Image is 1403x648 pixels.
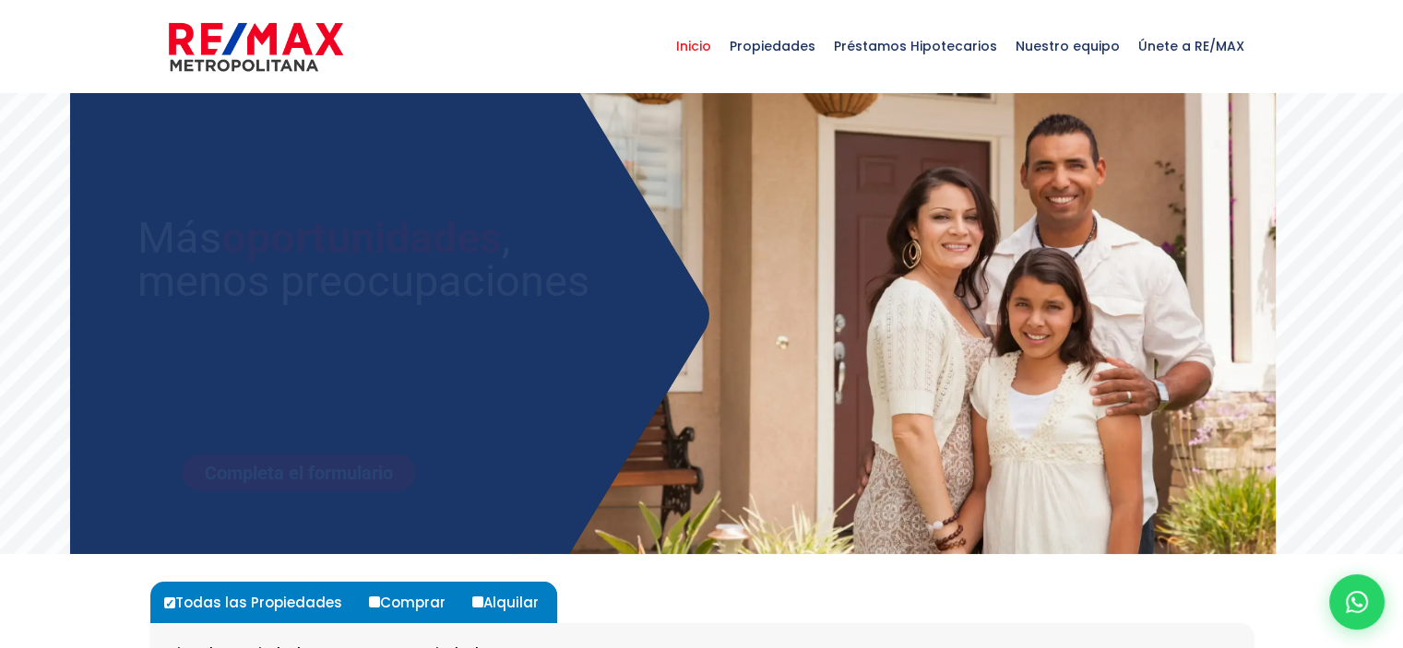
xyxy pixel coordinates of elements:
span: Nuestro equipo [1006,18,1129,74]
label: Comprar [364,582,464,623]
span: Únete a RE/MAX [1129,18,1254,74]
label: Alquilar [468,582,557,623]
input: Todas las Propiedades [164,597,175,608]
input: Alquilar [472,596,483,607]
label: Todas las Propiedades [160,582,361,623]
span: Préstamos Hipotecarios [825,18,1006,74]
img: remax-metropolitana-logo [169,19,343,75]
span: Inicio [667,18,720,74]
input: Comprar [369,596,380,607]
span: Propiedades [720,18,825,74]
